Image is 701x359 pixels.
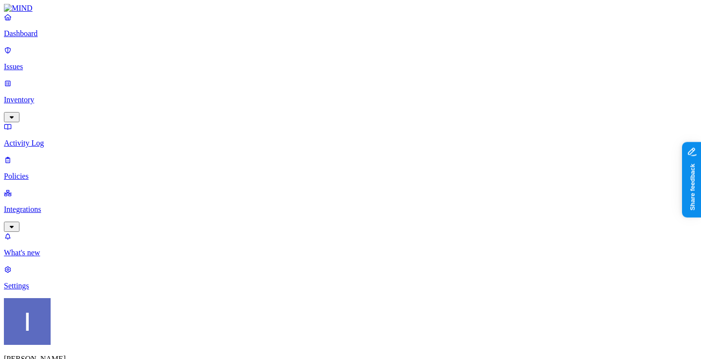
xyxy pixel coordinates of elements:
[4,232,697,257] a: What's new
[4,282,697,290] p: Settings
[4,62,697,71] p: Issues
[4,13,697,38] a: Dashboard
[4,122,697,148] a: Activity Log
[4,155,697,181] a: Policies
[4,172,697,181] p: Policies
[4,29,697,38] p: Dashboard
[4,248,697,257] p: What's new
[4,205,697,214] p: Integrations
[4,139,697,148] p: Activity Log
[4,265,697,290] a: Settings
[4,298,51,345] img: Itai Schwartz
[4,46,697,71] a: Issues
[4,79,697,121] a: Inventory
[4,4,697,13] a: MIND
[4,189,697,230] a: Integrations
[4,95,697,104] p: Inventory
[4,4,33,13] img: MIND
